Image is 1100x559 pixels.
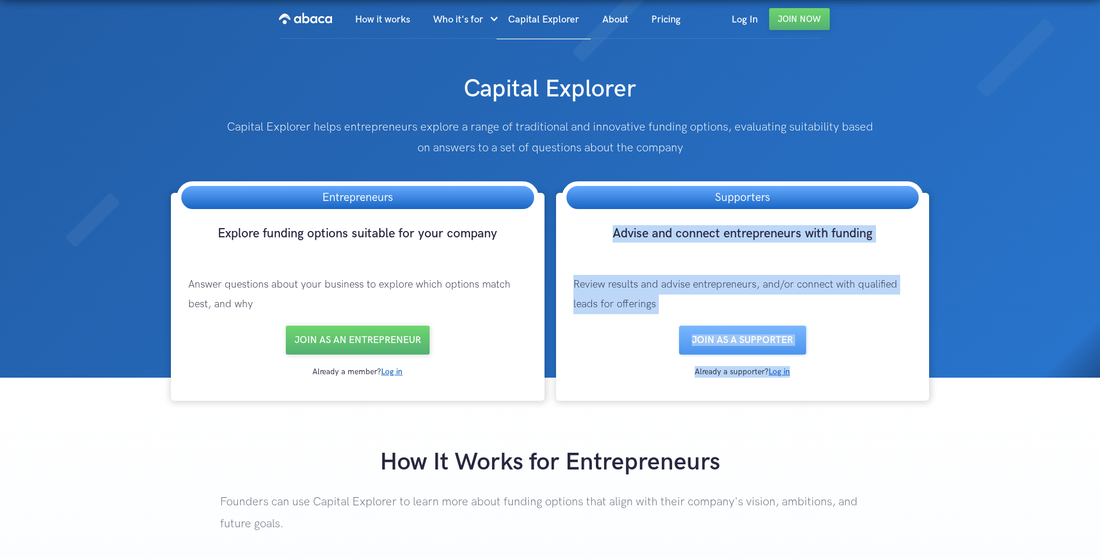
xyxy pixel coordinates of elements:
[177,225,539,263] h3: Explore funding options suitable for your company
[769,8,830,30] a: Join Now
[177,366,539,378] div: Already a member?
[286,326,430,355] a: Join as an entrepreneur
[220,117,880,158] p: Capital Explorer helps entrepreneurs explore a range of traditional and innovative funding option...
[562,225,924,263] h3: Advise and connect entrepreneurs with funding
[381,367,402,377] a: Log in
[679,326,806,355] a: Join as a SUPPORTER
[769,367,790,377] a: Log in
[275,62,825,105] h1: Capital Explorer
[311,186,404,209] h3: Entrepreneurs
[703,186,781,209] h3: Supporters
[380,448,720,477] strong: How It Works for Entrepreneurs
[177,263,539,326] p: Answer questions about your business to explore which options match best, and why
[562,366,924,378] div: Already a supporter?
[279,9,332,28] img: Abaca logo
[562,263,924,326] p: Review results and advise entrepreneurs, and/or connect with qualified leads for offerings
